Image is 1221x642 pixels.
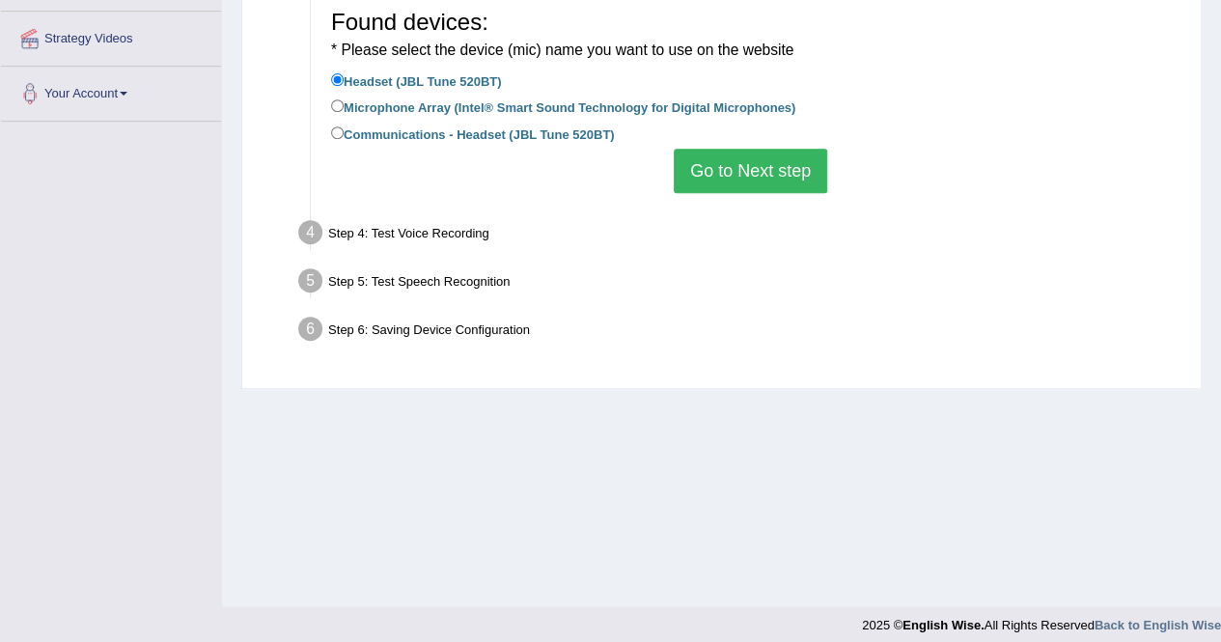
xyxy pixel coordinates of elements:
[862,606,1221,634] div: 2025 © All Rights Reserved
[331,123,615,144] label: Communications - Headset (JBL Tune 520BT)
[331,99,344,112] input: Microphone Array (Intel® Smart Sound Technology for Digital Microphones)
[290,311,1192,353] div: Step 6: Saving Device Configuration
[331,10,1170,61] h3: Found devices:
[1,12,221,60] a: Strategy Videos
[902,618,984,632] strong: English Wise.
[331,126,344,139] input: Communications - Headset (JBL Tune 520BT)
[1,67,221,115] a: Your Account
[331,70,502,91] label: Headset (JBL Tune 520BT)
[290,214,1192,257] div: Step 4: Test Voice Recording
[331,42,793,58] small: * Please select the device (mic) name you want to use on the website
[331,73,344,86] input: Headset (JBL Tune 520BT)
[290,263,1192,305] div: Step 5: Test Speech Recognition
[1095,618,1221,632] a: Back to English Wise
[674,149,827,193] button: Go to Next step
[331,96,795,117] label: Microphone Array (Intel® Smart Sound Technology for Digital Microphones)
